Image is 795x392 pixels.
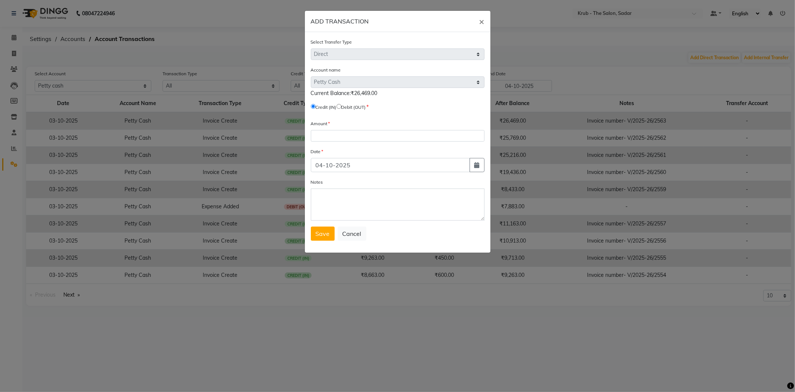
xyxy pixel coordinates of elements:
label: Debit (OUT) [341,104,366,111]
label: Amount [311,120,330,127]
span: Save [316,230,330,237]
span: Current Balance:₹26,469.00 [311,90,378,97]
h6: ADD TRANSACTION [311,17,369,26]
label: Select Transfer Type [311,39,352,45]
button: Save [311,227,335,241]
label: Notes [311,179,323,186]
button: Close [473,11,490,32]
button: Cancel [338,227,366,241]
label: Credit (IN) [316,104,337,111]
span: × [479,16,485,27]
label: Date [311,148,324,155]
label: Account name [311,67,341,73]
